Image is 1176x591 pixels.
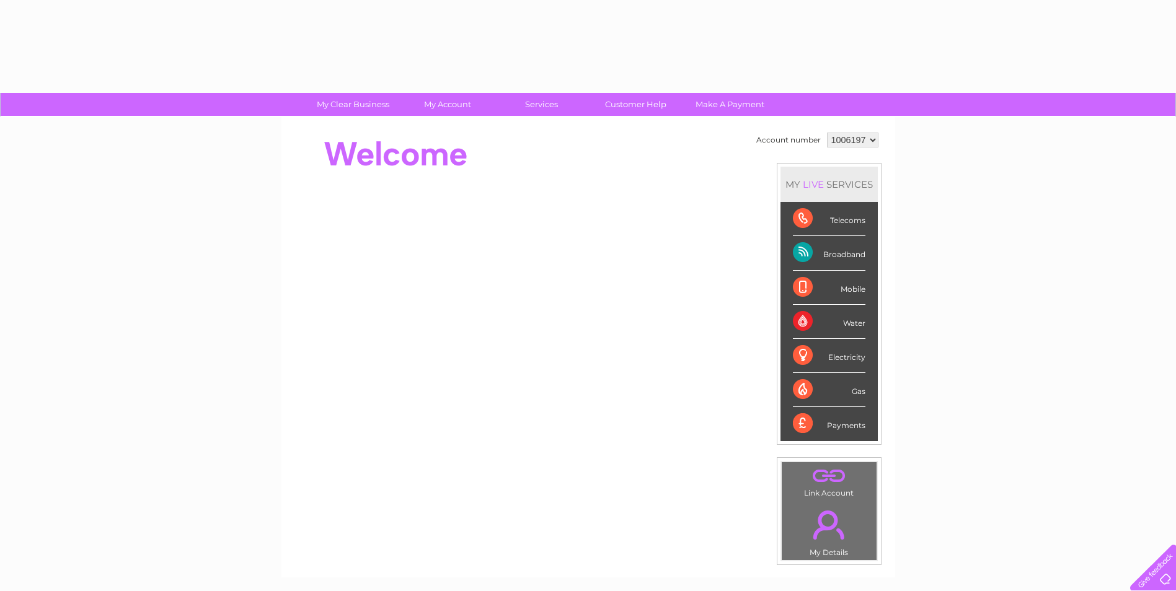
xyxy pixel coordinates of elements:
a: . [785,465,873,487]
a: My Account [396,93,498,116]
a: Customer Help [585,93,687,116]
td: Account number [753,129,824,151]
div: Payments [793,407,865,440]
div: Gas [793,373,865,407]
div: Mobile [793,271,865,305]
a: Services [490,93,593,116]
a: Make A Payment [679,93,781,116]
div: Electricity [793,339,865,373]
div: LIVE [800,178,826,190]
div: Telecoms [793,202,865,236]
td: My Details [781,500,877,561]
div: MY SERVICES [780,167,878,202]
div: Broadband [793,236,865,270]
a: . [785,503,873,546]
a: My Clear Business [302,93,404,116]
td: Link Account [781,462,877,501]
div: Water [793,305,865,339]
